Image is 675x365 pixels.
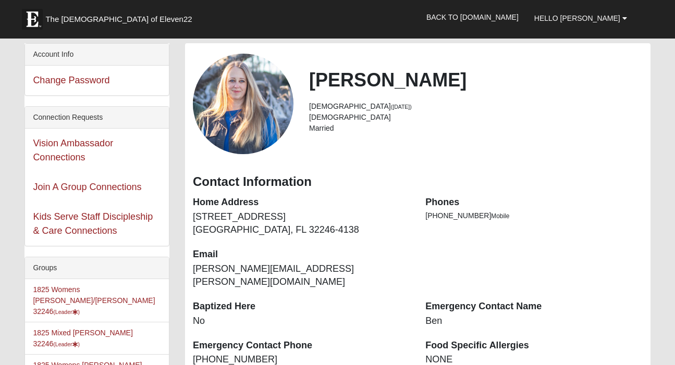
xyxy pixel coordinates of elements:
[22,9,43,30] img: Eleven22 logo
[425,339,642,353] dt: Food Specific Allergies
[53,341,80,347] small: (Leader )
[491,212,509,220] span: Mobile
[425,196,642,209] dt: Phones
[33,285,155,316] a: 1825 Womens [PERSON_NAME]/[PERSON_NAME] 32246(Leader)
[17,4,225,30] a: The [DEMOGRAPHIC_DATA] of Eleven22
[309,69,643,91] h2: [PERSON_NAME]
[193,248,410,261] dt: Email
[25,257,169,279] div: Groups
[309,112,643,123] li: [DEMOGRAPHIC_DATA]
[193,339,410,353] dt: Emergency Contact Phone
[391,104,412,110] small: ([DATE])
[33,75,109,85] a: Change Password
[309,123,643,134] li: Married
[526,5,635,31] a: Hello [PERSON_NAME]
[193,210,410,237] dd: [STREET_ADDRESS] [GEOGRAPHIC_DATA], FL 32246-4138
[53,309,80,315] small: (Leader )
[425,210,642,221] li: [PHONE_NUMBER]
[193,174,643,190] h3: Contact Information
[193,300,410,313] dt: Baptized Here
[425,314,642,328] dd: Ben
[33,138,113,162] a: Vision Ambassador Connections
[309,101,643,112] li: [DEMOGRAPHIC_DATA]
[193,314,410,328] dd: No
[25,107,169,129] div: Connection Requests
[33,211,153,236] a: Kids Serve Staff Discipleship & Care Connections
[193,262,410,289] dd: [PERSON_NAME][EMAIL_ADDRESS][PERSON_NAME][DOMAIN_NAME]
[419,4,526,30] a: Back to [DOMAIN_NAME]
[33,329,132,348] a: 1825 Mixed [PERSON_NAME] 32246(Leader)
[33,182,141,192] a: Join A Group Connections
[193,54,293,154] a: View Fullsize Photo
[534,14,620,22] span: Hello [PERSON_NAME]
[25,44,169,66] div: Account Info
[425,300,642,313] dt: Emergency Contact Name
[193,196,410,209] dt: Home Address
[45,14,192,24] span: The [DEMOGRAPHIC_DATA] of Eleven22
